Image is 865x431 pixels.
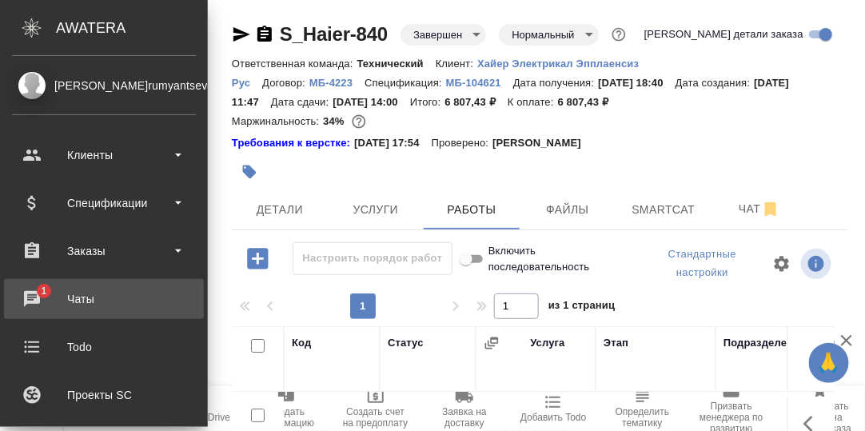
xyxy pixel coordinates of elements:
[507,28,579,42] button: Нормальный
[309,77,365,89] p: МБ-4223
[676,77,754,89] p: Дата создания:
[309,75,365,89] a: МБ-4223
[292,335,311,351] div: Код
[446,75,513,89] a: МБ-104621
[4,327,204,367] a: Todo
[232,115,323,127] p: Маржинальность:
[232,58,357,70] p: Ответственная команда:
[365,77,445,89] p: Спецификация:
[357,58,436,70] p: Технический
[349,111,369,132] button: 3745.76 RUB;
[763,245,801,283] span: Настроить таблицу
[492,135,593,151] p: [PERSON_NAME]
[723,335,806,351] div: Подразделение
[721,199,798,219] span: Чат
[508,96,558,108] p: К оплате:
[433,200,510,220] span: Работы
[484,335,500,351] button: Сгруппировать
[598,386,687,431] button: Определить тематику
[337,200,414,220] span: Услуги
[809,343,849,383] button: 🙏
[12,383,196,407] div: Проекты SC
[280,23,388,45] a: S_Haier-840
[548,296,616,319] span: из 1 страниц
[409,28,467,42] button: Завершен
[271,96,333,108] p: Дата сдачи:
[12,191,196,215] div: Спецификации
[801,249,835,279] span: Посмотреть информацию
[530,335,564,351] div: Услуга
[598,77,676,89] p: [DATE] 18:40
[410,96,444,108] p: Итого:
[761,200,780,219] svg: Отписаться
[444,96,508,108] p: 6 807,43 ₽
[644,26,803,42] span: [PERSON_NAME] детали заказа
[242,386,331,431] button: Создать рекламацию
[331,386,420,431] button: Создать счет на предоплату
[165,412,230,423] span: Папка на Drive
[625,200,702,220] span: Smartcat
[499,24,598,46] div: Завершен
[604,335,628,351] div: Этап
[12,335,196,359] div: Todo
[815,346,843,380] span: 🙏
[236,242,280,275] button: Добавить работу
[12,287,196,311] div: Чаты
[429,406,499,429] span: Заявка на доставку
[446,77,513,89] p: МБ-104621
[776,386,865,431] button: Скопировать ссылку на оценку заказа
[232,135,354,151] a: Требования к верстке:
[436,58,477,70] p: Клиент:
[4,279,204,319] a: 1Чаты
[252,406,321,429] span: Создать рекламацию
[509,386,598,431] button: Добавить Todo
[687,386,775,431] button: Призвать менеджера по развитию
[354,135,432,151] p: [DATE] 17:54
[232,154,267,190] button: Добавить тэг
[4,375,204,415] a: Проекты SC
[232,25,251,44] button: Скопировать ссылку для ЯМессенджера
[558,96,621,108] p: 6 807,43 ₽
[608,24,629,45] button: Доп статусы указывают на важность/срочность заказа
[388,335,424,351] div: Статус
[608,406,677,429] span: Определить тематику
[12,77,196,94] div: [PERSON_NAME]rumyantseva
[12,239,196,263] div: Заказы
[420,386,508,431] button: Заявка на доставку
[520,412,586,423] span: Добавить Todo
[241,200,318,220] span: Детали
[432,135,493,151] p: Проверено:
[255,25,274,44] button: Скопировать ссылку
[31,283,56,299] span: 1
[323,115,348,127] p: 34%
[529,200,606,220] span: Файлы
[56,12,208,44] div: AWATERA
[401,24,486,46] div: Завершен
[333,96,410,108] p: [DATE] 14:00
[232,135,354,151] div: Нажми, чтобы открыть папку с инструкцией
[12,143,196,167] div: Клиенты
[262,77,309,89] p: Договор:
[642,242,763,285] div: split button
[513,77,598,89] p: Дата получения:
[341,406,410,429] span: Создать счет на предоплату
